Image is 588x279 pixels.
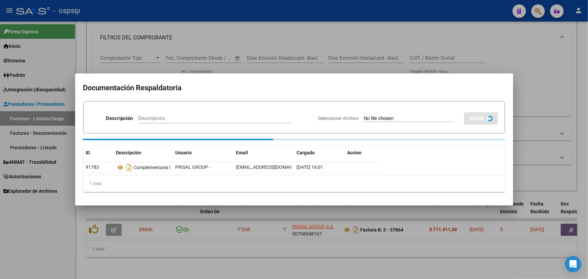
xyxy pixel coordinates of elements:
[83,175,505,192] div: 1 total
[345,146,378,160] datatable-header-cell: Accion
[565,256,581,272] div: Open Intercom Messenger
[297,164,323,170] span: [DATE] 16:01
[106,115,133,122] p: Descripción
[464,112,498,125] button: SUBIR
[176,150,192,155] span: Usuario
[294,146,345,160] datatable-header-cell: Cargado
[83,146,114,160] datatable-header-cell: ID
[236,150,248,155] span: Email
[469,116,484,122] span: SUBIR
[86,150,90,155] span: ID
[347,150,362,155] span: Accion
[83,82,505,94] h2: Documentación Respaldatoria
[86,164,99,170] span: 91783
[236,164,311,170] span: [EMAIL_ADDRESS][DOMAIN_NAME]
[234,146,294,160] datatable-header-cell: Email
[176,164,211,170] span: PRISAL GROUP -
[318,116,359,121] span: Seleccionar Archivo
[116,162,170,173] div: Complementaria Fb-37863
[173,146,234,160] datatable-header-cell: Usuario
[125,162,134,173] i: Descargar documento
[297,150,315,155] span: Cargado
[114,146,173,160] datatable-header-cell: Descripción
[116,150,142,155] span: Descripción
